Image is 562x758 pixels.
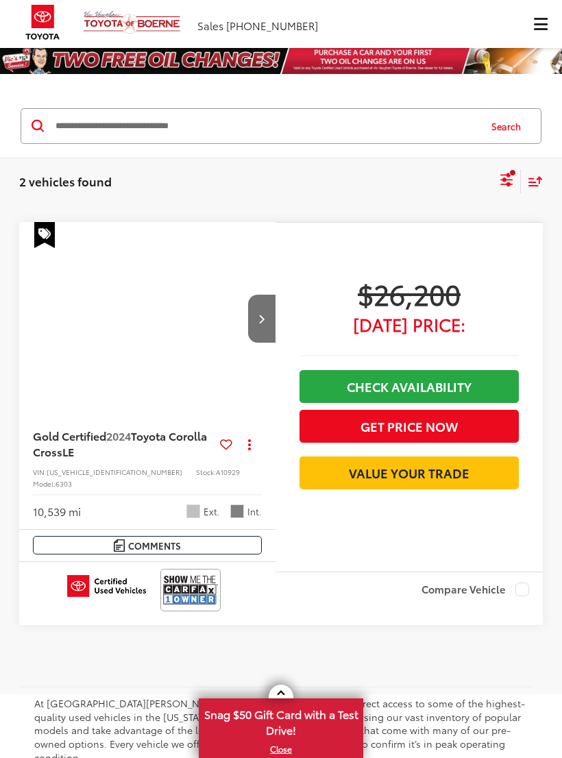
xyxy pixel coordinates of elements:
button: Select sort value [521,169,543,193]
button: Next image [248,295,276,343]
span: [US_VEHICLE_IDENTIFICATION_NUMBER] [47,467,182,477]
span: [PHONE_NUMBER] [226,18,318,33]
button: Select filters [498,168,515,195]
span: Int. [247,505,262,518]
div: 10,539 mi [33,504,81,519]
span: A10929 [216,467,240,477]
img: Comments [114,539,125,551]
span: Stock: [196,467,216,477]
span: Model: [33,478,56,489]
span: [DATE] Price: [300,317,519,331]
label: Compare Vehicle [422,583,529,596]
button: Get Price Now [300,410,519,443]
img: CarFax One Owner [163,572,218,608]
button: Actions [238,432,262,456]
span: 2 vehicles found [19,173,112,189]
a: Check Availability [300,370,519,403]
img: Toyota Certified Used Vehicles [67,575,146,597]
span: VIN: [33,467,47,477]
button: Comments [33,536,262,554]
span: Ext. [204,505,220,518]
a: Value Your Trade [300,456,519,489]
span: LE [62,443,74,459]
span: Gold Certified [33,428,106,443]
span: Snag $50 Gift Card with a Test Drive! [200,700,362,742]
span: dropdown dots [248,439,251,450]
img: Vic Vaughan Toyota of Boerne [83,10,181,34]
span: 2024 [106,428,131,443]
span: Silver [186,504,200,518]
input: Search by Make, Model, or Keyword [54,110,478,143]
span: Special [34,222,55,248]
span: Light Gray [230,504,244,518]
a: Gold Certified2024Toyota Corolla CrossLE [33,428,215,459]
span: Toyota Corolla Cross [33,428,207,459]
span: 6303 [56,478,72,489]
button: Search [478,109,541,143]
span: Sales [197,18,223,33]
span: $26,200 [300,276,519,310]
span: Comments [128,539,181,552]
